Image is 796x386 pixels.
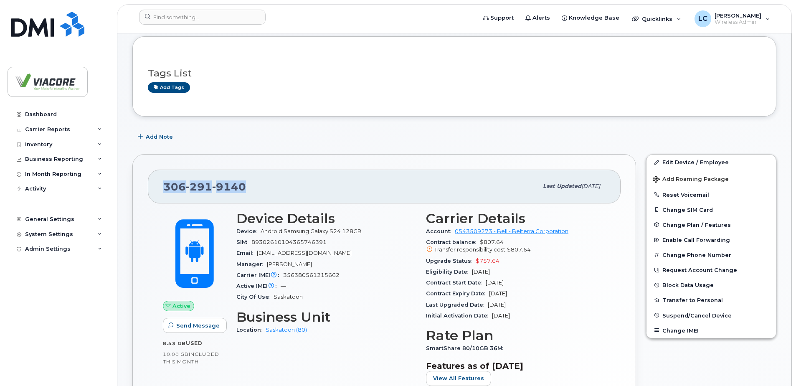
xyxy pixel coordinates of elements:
span: [DATE] [492,312,510,319]
span: Knowledge Base [569,14,619,22]
button: Add Note [132,129,180,144]
h3: Device Details [236,211,416,226]
span: View All Features [433,374,484,382]
span: Support [490,14,514,22]
span: 8.43 GB [163,340,186,346]
span: included this month [163,351,219,365]
span: Upgrade Status [426,258,476,264]
span: Initial Activation Date [426,312,492,319]
span: $757.64 [476,258,499,264]
div: Lyndon Calapini [689,10,776,27]
button: Suspend/Cancel Device [646,308,776,323]
span: Device [236,228,261,234]
span: Contract balance [426,239,480,245]
span: Account [426,228,455,234]
span: Contract Expiry Date [426,290,489,297]
span: SmartShare 80/10GB 36M [426,345,507,351]
span: City Of Use [236,294,274,300]
button: Send Message [163,318,227,333]
h3: Business Unit [236,310,416,325]
span: Location [236,327,266,333]
span: Android Samsung Galaxy S24 128GB [261,228,362,234]
span: Carrier IMEI [236,272,283,278]
span: 306 [163,180,246,193]
span: Change Plan / Features [662,221,731,228]
h3: Rate Plan [426,328,606,343]
h3: Carrier Details [426,211,606,226]
span: 291 [186,180,212,193]
span: Manager [236,261,267,267]
span: Send Message [176,322,220,330]
span: — [281,283,286,289]
button: Reset Voicemail [646,187,776,202]
span: Quicklinks [642,15,672,22]
span: used [186,340,203,346]
span: Active IMEI [236,283,281,289]
span: Wireless Admin [715,19,761,25]
span: Saskatoon [274,294,303,300]
span: Alerts [532,14,550,22]
span: [PERSON_NAME] [715,12,761,19]
span: LC [698,14,707,24]
button: Change IMEI [646,323,776,338]
span: Enable Call Forwarding [662,237,730,243]
button: Change Plan / Features [646,217,776,232]
span: 9140 [212,180,246,193]
button: Request Account Change [646,262,776,277]
span: [PERSON_NAME] [267,261,312,267]
span: Add Roaming Package [653,176,729,184]
button: Change Phone Number [646,247,776,262]
a: Alerts [520,10,556,26]
a: 0543509273 - Bell - Belterra Corporation [455,228,568,234]
input: Find something... [139,10,266,25]
a: Knowledge Base [556,10,625,26]
span: Suspend/Cancel Device [662,312,732,318]
button: View All Features [426,371,491,386]
span: Eligibility Date [426,269,472,275]
span: [EMAIL_ADDRESS][DOMAIN_NAME] [257,250,352,256]
a: Edit Device / Employee [646,155,776,170]
span: SIM [236,239,251,245]
button: Change SIM Card [646,202,776,217]
span: [DATE] [489,290,507,297]
span: [DATE] [486,279,504,286]
span: [DATE] [488,302,506,308]
button: Enable Call Forwarding [646,232,776,247]
span: Transfer responsibility cost [434,246,505,253]
a: Support [477,10,520,26]
span: 356380561215662 [283,272,340,278]
span: Email [236,250,257,256]
span: Add Note [146,133,173,141]
button: Transfer to Personal [646,292,776,307]
span: Last Upgraded Date [426,302,488,308]
button: Block Data Usage [646,277,776,292]
a: Add tags [148,82,190,93]
div: Quicklinks [626,10,687,27]
span: $807.64 [507,246,531,253]
span: Active [172,302,190,310]
span: 10.00 GB [163,351,189,357]
span: 89302610104365746391 [251,239,327,245]
span: [DATE] [472,269,490,275]
span: Last updated [543,183,581,189]
button: Add Roaming Package [646,170,776,187]
h3: Tags List [148,68,761,79]
span: Contract Start Date [426,279,486,286]
span: $807.64 [426,239,606,254]
a: Saskatoon (80) [266,327,307,333]
span: [DATE] [581,183,600,189]
h3: Features as of [DATE] [426,361,606,371]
